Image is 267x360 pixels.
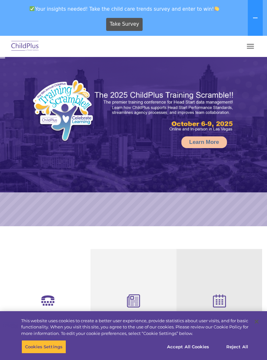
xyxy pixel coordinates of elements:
div: This website uses cookies to create a better user experience, provide statistics about user visit... [21,318,248,337]
button: Reject All [217,340,258,353]
img: 👏 [214,6,219,11]
button: Accept All Cookies [163,340,213,353]
a: Learn More [181,136,227,148]
button: Close [249,314,264,329]
img: ChildPlus by Procare Solutions [10,39,40,54]
img: ✅ [30,6,35,11]
button: Cookies Settings [21,340,66,353]
span: Take Survey [110,19,139,30]
a: Take Survey [106,18,143,31]
span: Your insights needed! Take the child care trends survey and enter to win! [3,3,246,15]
